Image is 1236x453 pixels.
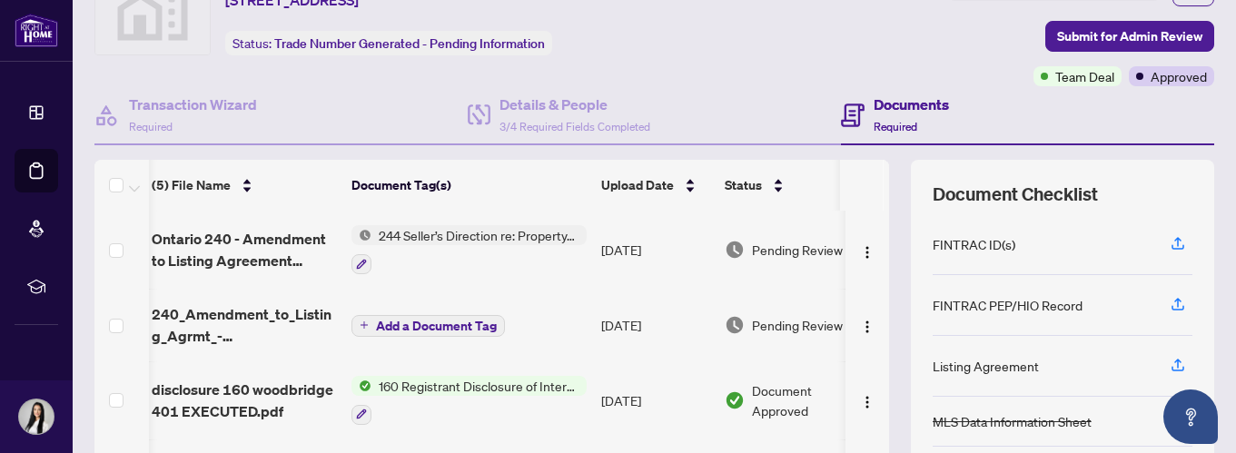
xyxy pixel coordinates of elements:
[1045,21,1214,52] button: Submit for Admin Review
[152,175,231,195] span: (5) File Name
[752,315,843,335] span: Pending Review
[860,320,875,334] img: Logo
[860,395,875,409] img: Logo
[594,361,717,439] td: [DATE]
[371,225,587,245] span: 244 Seller’s Direction re: Property/Offers
[933,295,1083,315] div: FINTRAC PEP/HIO Record
[499,120,650,133] span: 3/4 Required Fields Completed
[725,390,745,410] img: Document Status
[274,35,545,52] span: Trade Number Generated - Pending Information
[853,310,882,340] button: Logo
[752,240,843,260] span: Pending Review
[129,120,173,133] span: Required
[152,379,337,422] span: disclosure 160 woodbridge 401 EXECUTED.pdf
[601,175,674,195] span: Upload Date
[853,386,882,415] button: Logo
[725,175,762,195] span: Status
[351,225,587,274] button: Status Icon244 Seller’s Direction re: Property/Offers
[129,94,257,115] h4: Transaction Wizard
[717,160,872,211] th: Status
[933,411,1092,431] div: MLS Data Information Sheet
[344,160,594,211] th: Document Tag(s)
[351,225,371,245] img: Status Icon
[351,376,587,425] button: Status Icon160 Registrant Disclosure of Interest - Acquisition ofProperty
[725,240,745,260] img: Document Status
[499,94,650,115] h4: Details & People
[144,160,344,211] th: (5) File Name
[1163,389,1218,444] button: Open asap
[351,376,371,396] img: Status Icon
[594,289,717,361] td: [DATE]
[933,182,1098,207] span: Document Checklist
[371,376,587,396] span: 160 Registrant Disclosure of Interest - Acquisition ofProperty
[874,94,949,115] h4: Documents
[152,228,337,271] span: Ontario 240 - Amendment to Listing Agreement Authority to Offer f 1.pdf
[152,303,337,347] span: 240_Amendment_to_Listing_Agrmt_-_Price_Change_Extension_Amendment__A__-_PropTx-[PERSON_NAME].pdf
[853,235,882,264] button: Logo
[1057,22,1202,51] span: Submit for Admin Review
[15,14,58,47] img: logo
[225,31,552,55] div: Status:
[376,320,497,332] span: Add a Document Tag
[933,356,1039,376] div: Listing Agreement
[594,211,717,289] td: [DATE]
[351,315,505,337] button: Add a Document Tag
[933,234,1015,254] div: FINTRAC ID(s)
[351,313,505,337] button: Add a Document Tag
[860,245,875,260] img: Logo
[594,160,717,211] th: Upload Date
[725,315,745,335] img: Document Status
[360,320,369,330] span: plus
[1151,66,1207,86] span: Approved
[874,120,917,133] span: Required
[1055,66,1114,86] span: Team Deal
[752,380,865,420] span: Document Approved
[19,399,54,434] img: Profile Icon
